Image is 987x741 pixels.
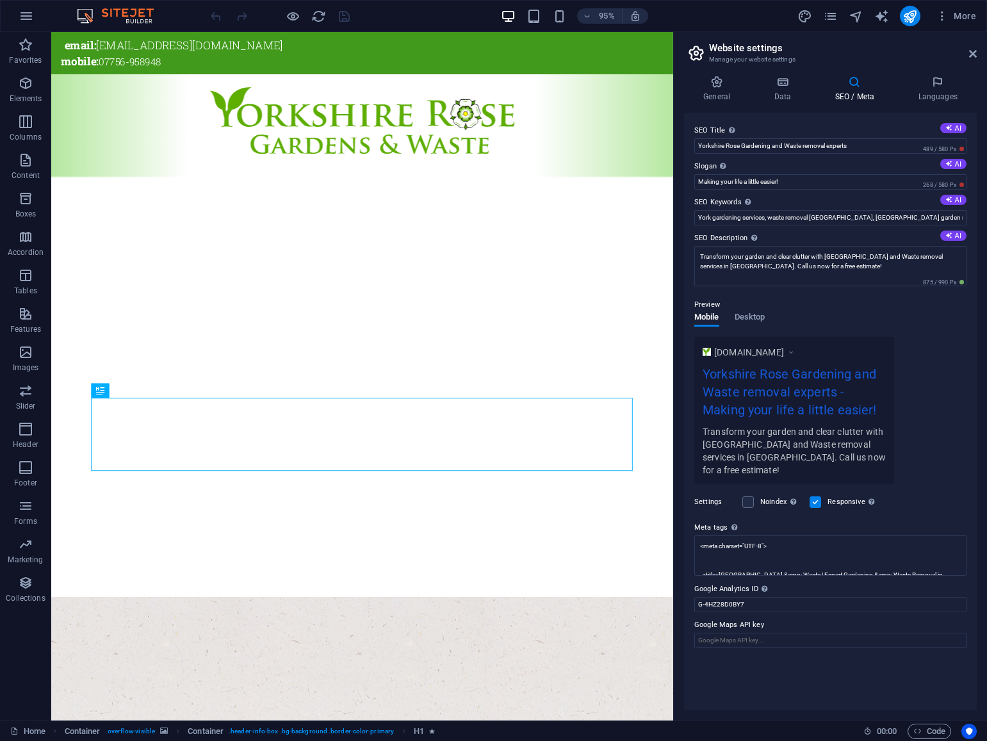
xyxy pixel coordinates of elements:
span: Mobile [694,309,719,327]
h4: Languages [899,76,977,102]
p: Tables [14,286,37,296]
label: Google Analytics ID [694,582,967,597]
label: Google Maps API key [694,617,967,633]
i: Navigator [849,9,863,24]
button: Click here to leave preview mode and continue editing [285,8,300,24]
p: Marketing [8,555,43,565]
h4: SEO / Meta [815,76,899,102]
button: Slogan [940,159,967,169]
span: Click to select. Double-click to edit [414,724,424,739]
i: Publish [902,9,917,24]
p: Header [13,439,38,450]
p: Collections [6,593,45,603]
input: G-1A2B3C456 [694,597,967,612]
button: 95% [577,8,623,24]
label: Meta tags [694,520,967,535]
span: . header-info-box .bg-background .border-color-primary [229,724,394,739]
label: SEO Title [694,123,967,138]
p: Boxes [15,209,37,219]
h4: General [684,76,755,102]
a: Click to cancel selection. Double-click to open Pages [10,724,45,739]
button: design [797,8,813,24]
button: SEO Title [940,123,967,133]
span: 875 / 990 Px [920,278,967,287]
h4: Data [755,76,815,102]
i: AI Writer [874,9,889,24]
input: Google Maps API key... [694,633,967,648]
h3: Manage your website settings [709,54,951,65]
i: Reload page [311,9,326,24]
p: Images [13,362,39,373]
button: More [931,6,981,26]
div: Transform your garden and clear clutter with [GEOGRAPHIC_DATA] and Waste removal services in [GEO... [703,425,886,476]
p: Forms [14,516,37,526]
input: Slogan... [694,174,967,190]
label: Responsive [828,494,878,510]
span: Click to select. Double-click to edit [188,724,224,739]
div: Yorkshire Rose Gardening and Waste removal experts - Making your life a little easier! [703,364,886,425]
label: SEO Keywords [694,195,967,210]
label: SEO Description [694,231,967,246]
span: 489 / 580 Px [920,145,967,154]
p: Columns [10,132,42,142]
p: Footer [14,478,37,488]
img: Editor Logo [74,8,170,24]
span: [DOMAIN_NAME] [714,346,784,359]
button: navigator [849,8,864,24]
i: Design (Ctrl+Alt+Y) [797,9,812,24]
p: Accordion [8,247,44,257]
p: Favorites [9,55,42,65]
h2: Website settings [709,42,977,54]
p: Slider [16,401,36,411]
p: Elements [10,94,42,104]
nav: breadcrumb [65,724,436,739]
span: More [936,10,976,22]
label: Noindex [760,494,802,510]
span: 268 / 580 Px [920,181,967,190]
button: SEO Keywords [940,195,967,205]
button: reload [311,8,326,24]
button: Usercentrics [961,724,977,739]
p: Features [10,324,41,334]
span: Click to select. Double-click to edit [65,724,101,739]
i: Pages (Ctrl+Alt+S) [823,9,838,24]
i: Element contains an animation [429,728,435,735]
span: : [886,726,888,736]
h6: Session time [863,724,897,739]
p: Content [12,170,40,181]
i: This element contains a background [160,728,168,735]
i: On resize automatically adjust zoom level to fit chosen device. [630,10,641,22]
h6: 95% [596,8,617,24]
button: Code [908,724,951,739]
span: Code [913,724,945,739]
p: Preview [694,297,720,313]
button: pages [823,8,838,24]
div: Preview [694,313,765,337]
label: Slogan [694,159,967,174]
button: publish [900,6,920,26]
span: 00 00 [877,724,897,739]
button: SEO Description [940,231,967,241]
button: text_generator [874,8,890,24]
label: Settings [694,494,736,510]
span: . overflow-visible [105,724,155,739]
span: Desktop [735,309,765,327]
img: favicon-sYyhfRvXDRc5jlO4Oq0fUg-FvwGd2Fa_ZHVoYnB5CdSFw.png [703,348,711,356]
